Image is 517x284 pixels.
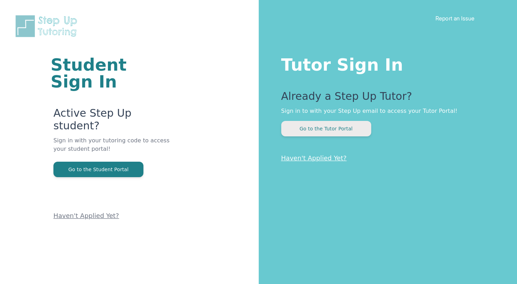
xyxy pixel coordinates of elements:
h1: Student Sign In [51,56,174,90]
a: Report an Issue [435,15,474,22]
a: Go to the Student Portal [53,166,143,173]
h1: Tutor Sign In [281,53,489,73]
p: Sign in with your tutoring code to access your student portal! [53,136,174,162]
button: Go to the Student Portal [53,162,143,177]
p: Already a Step Up Tutor? [281,90,489,107]
a: Go to the Tutor Portal [281,125,371,132]
p: Sign in to with your Step Up email to access your Tutor Portal! [281,107,489,115]
img: Step Up Tutoring horizontal logo [14,14,82,38]
p: Active Step Up student? [53,107,174,136]
button: Go to the Tutor Portal [281,121,371,136]
a: Haven't Applied Yet? [53,212,119,219]
a: Haven't Applied Yet? [281,154,347,162]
